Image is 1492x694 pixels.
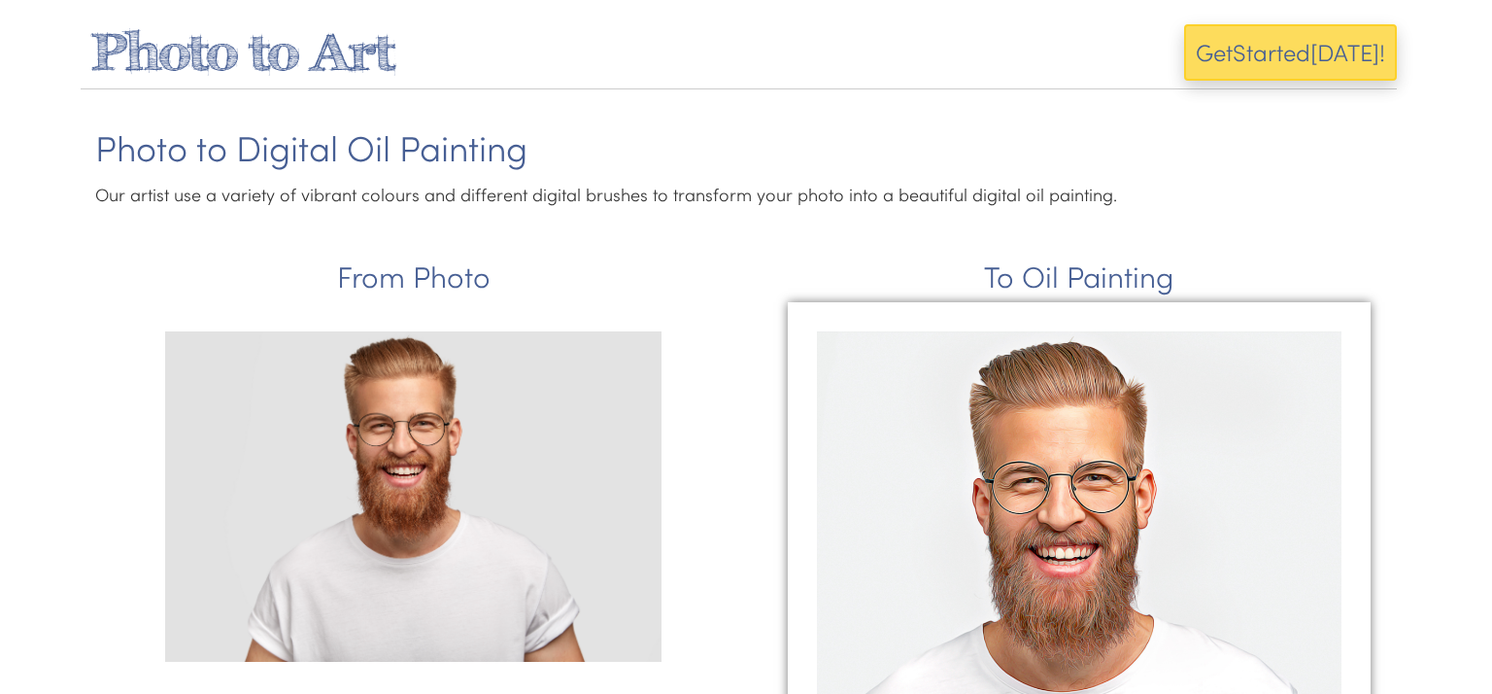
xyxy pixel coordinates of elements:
h2: From Photo [95,260,731,293]
img: Beard.jpg [136,302,690,691]
h1: Photo to Digital Oil Painting [95,128,1397,167]
p: Our artist use a variety of vibrant colours and different digital brushes to transform your photo... [95,177,1397,212]
a: Photo to Art [90,21,395,82]
span: Get [1196,36,1233,68]
button: GetStarted[DATE]! [1184,24,1397,81]
span: ed [1283,36,1310,68]
h2: To Oil Painting [761,260,1397,293]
